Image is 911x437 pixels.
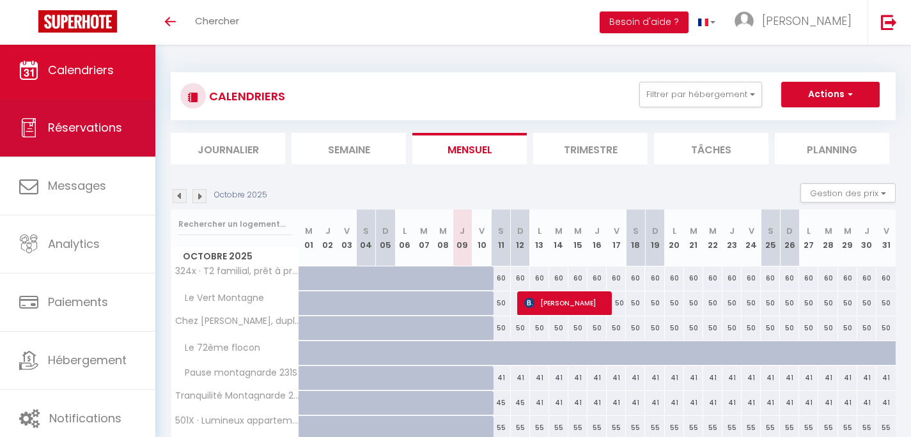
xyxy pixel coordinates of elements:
span: Tranquilité Montagnarde 232S [173,391,301,401]
div: 41 [722,366,742,390]
abbr: S [768,225,774,237]
abbr: D [786,225,793,237]
span: Analytics [48,236,100,252]
div: 50 [703,291,722,315]
abbr: M [439,225,447,237]
div: 60 [799,266,818,290]
span: 501X · Lumineux appartement au pied des pistes [173,416,301,425]
span: Octobre 2025 [171,247,299,266]
abbr: S [633,225,639,237]
div: 41 [799,366,818,390]
input: Rechercher un logement... [178,213,292,236]
div: 41 [645,366,664,390]
th: 12 [511,210,530,266]
div: 50 [549,316,568,340]
th: 06 [395,210,414,266]
th: 30 [857,210,876,266]
div: 60 [568,266,588,290]
div: 50 [588,316,607,340]
div: 60 [607,266,626,290]
div: 50 [742,291,761,315]
span: Le 72ème flocon [173,341,263,355]
div: 41 [857,391,876,415]
span: Calendriers [48,62,114,78]
div: 41 [838,391,857,415]
div: 41 [876,391,896,415]
div: 50 [761,291,780,315]
abbr: V [479,225,485,237]
div: 60 [588,266,607,290]
abbr: M [709,225,717,237]
div: 50 [857,291,876,315]
div: 50 [799,291,818,315]
img: ... [735,11,754,31]
div: 41 [780,366,799,390]
div: 41 [549,391,568,415]
div: 41 [665,391,684,415]
th: 28 [818,210,837,266]
div: 41 [530,366,549,390]
div: 50 [742,316,761,340]
abbr: V [614,225,619,237]
th: 17 [607,210,626,266]
div: 41 [568,366,588,390]
th: 04 [357,210,376,266]
div: 60 [876,266,896,290]
abbr: J [460,225,465,237]
th: 14 [549,210,568,266]
th: 11 [492,210,511,266]
abbr: S [363,225,369,237]
th: 20 [665,210,684,266]
th: 03 [338,210,357,266]
th: 27 [799,210,818,266]
div: 50 [645,316,664,340]
div: 41 [703,391,722,415]
th: 31 [876,210,896,266]
div: 41 [626,391,645,415]
span: Chez [PERSON_NAME], duplex familial [173,316,301,326]
span: Le Vert Montagne [173,291,267,305]
abbr: L [403,225,407,237]
th: 23 [722,210,742,266]
div: 50 [780,316,799,340]
div: 41 [742,391,761,415]
th: 05 [376,210,395,266]
abbr: V [749,225,754,237]
th: 13 [530,210,549,266]
div: 50 [799,316,818,340]
div: 60 [645,266,664,290]
div: 41 [780,391,799,415]
th: 02 [318,210,338,266]
div: 41 [876,366,896,390]
div: 50 [780,291,799,315]
abbr: J [864,225,869,237]
th: 07 [414,210,433,266]
div: 41 [761,366,780,390]
div: 60 [530,266,549,290]
div: 60 [626,266,645,290]
div: 41 [568,391,588,415]
div: 50 [818,316,837,340]
img: logout [881,14,897,30]
span: 324x · T2 familial, prêt à profiter [173,266,301,276]
div: 50 [838,316,857,340]
span: Hébergement [48,352,127,368]
th: 08 [433,210,453,266]
abbr: D [652,225,658,237]
button: Filtrer par hébergement [639,82,762,107]
h3: CALENDRIERS [206,82,285,111]
div: 50 [665,291,684,315]
abbr: M [825,225,832,237]
li: Planning [775,133,889,164]
th: 22 [703,210,722,266]
div: 50 [511,316,530,340]
th: 25 [761,210,780,266]
th: 19 [645,210,664,266]
div: 60 [818,266,837,290]
span: Réservations [48,119,122,135]
div: 60 [492,266,511,290]
th: 16 [588,210,607,266]
div: 41 [838,366,857,390]
abbr: L [538,225,541,237]
div: 41 [626,366,645,390]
